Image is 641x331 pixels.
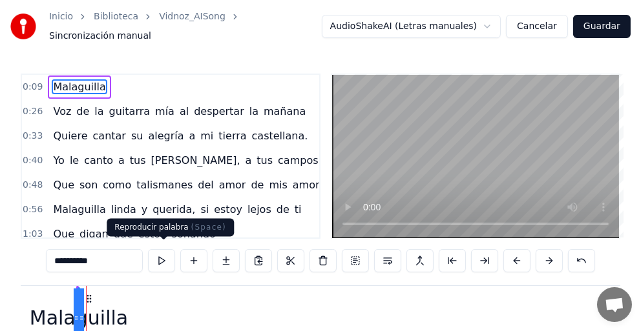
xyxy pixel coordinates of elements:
img: youka [10,14,36,39]
span: al [178,104,190,119]
span: como [101,177,132,192]
span: castellana. [251,128,310,143]
span: guitarra [108,104,152,119]
span: del [196,177,215,192]
span: si [199,202,210,217]
span: ( Space ) [191,223,226,232]
span: 0:56 [23,203,43,216]
span: querida, [151,202,196,217]
span: Voz [52,104,72,119]
span: linda [110,202,138,217]
span: a [117,153,126,168]
span: y [140,202,149,217]
span: de [75,104,90,119]
span: Malaguilla [52,202,107,217]
span: de [250,177,266,192]
span: la [93,104,105,119]
span: [PERSON_NAME], [150,153,242,168]
span: ti [293,202,303,217]
span: de [275,202,291,217]
button: Cancelar [506,15,568,38]
span: mañana [262,104,307,119]
span: a [188,128,197,143]
a: Biblioteca [94,10,138,23]
span: 1:03 [23,228,43,241]
nav: breadcrumb [49,10,322,43]
span: amores [291,177,333,192]
span: amor [218,177,247,192]
span: 0:48 [23,179,43,192]
span: 0:09 [23,81,43,94]
span: Malaguilla [52,79,107,94]
span: Yo [52,153,65,168]
span: alegría [147,128,185,143]
span: su [130,128,144,143]
span: a [244,153,253,168]
span: campos [277,153,319,168]
span: mi [199,128,215,143]
span: estoy [213,202,244,217]
span: 0:40 [23,154,43,167]
span: son [78,177,99,192]
span: tierra [217,128,247,143]
span: Sincronización manual [49,30,151,43]
span: talismanes [135,177,194,192]
span: Quiere [52,128,89,143]
span: tus [129,153,147,168]
span: cantar [92,128,127,143]
span: digan [78,226,110,241]
span: lejos [246,202,273,217]
span: 0:33 [23,130,43,143]
span: canto [83,153,114,168]
a: Vidnoz_AISong [159,10,226,23]
span: Que [52,226,76,241]
div: Reproducir palabra [107,219,234,237]
a: Inicio [49,10,73,23]
a: Chat abierto [597,287,632,322]
span: mis [268,177,289,192]
span: 0:26 [23,105,43,118]
span: Que [52,177,76,192]
span: la [248,104,260,119]
span: le [68,153,80,168]
span: mía [154,104,176,119]
span: despertar [193,104,246,119]
span: tus [255,153,274,168]
button: Guardar [573,15,631,38]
